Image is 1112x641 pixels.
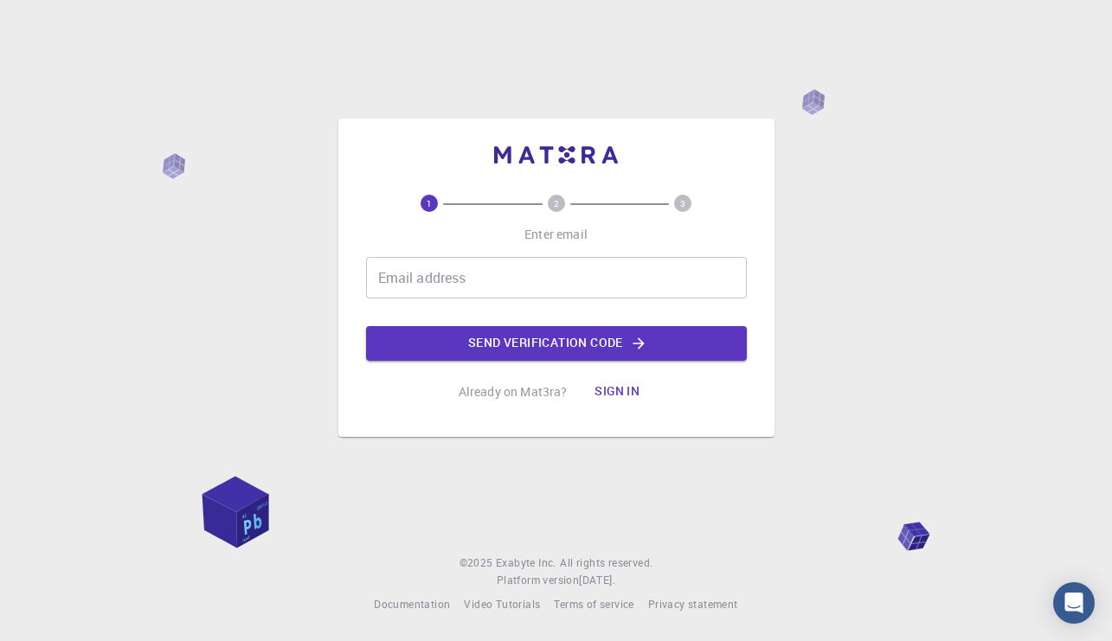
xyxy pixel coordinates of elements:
[464,596,540,613] a: Video Tutorials
[581,375,653,409] button: Sign in
[460,554,496,572] span: © 2025
[459,383,568,401] p: Already on Mat3ra?
[374,596,450,613] a: Documentation
[496,554,556,572] a: Exabyte Inc.
[554,597,633,611] span: Terms of service
[554,596,633,613] a: Terms of service
[524,226,588,243] p: Enter email
[464,597,540,611] span: Video Tutorials
[648,596,738,613] a: Privacy statement
[1053,582,1095,624] div: Open Intercom Messenger
[374,597,450,611] span: Documentation
[496,555,556,569] span: Exabyte Inc.
[579,573,615,587] span: [DATE] .
[497,572,579,589] span: Platform version
[560,554,652,572] span: All rights reserved.
[554,197,559,209] text: 2
[648,597,738,611] span: Privacy statement
[579,572,615,589] a: [DATE].
[427,197,432,209] text: 1
[366,326,747,361] button: Send verification code
[680,197,685,209] text: 3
